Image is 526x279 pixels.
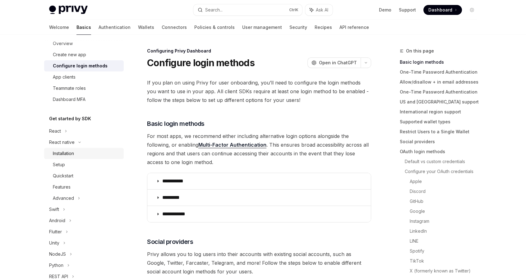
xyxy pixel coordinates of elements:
[410,256,482,266] a: TikTok
[307,57,361,68] button: Open in ChatGPT
[53,62,108,70] div: Configure login methods
[399,7,416,13] a: Support
[53,150,74,157] div: Installation
[410,266,482,276] a: X (formerly known as Twitter)
[53,96,85,103] div: Dashboard MFA
[379,7,391,13] a: Demo
[49,139,75,146] div: React native
[44,94,124,105] a: Dashboard MFA
[410,226,482,236] a: LinkedIn
[400,127,482,137] a: Restrict Users to a Single Wallet
[147,250,371,276] span: Privy allows you to log users into their accounts with existing social accounts, such as Google, ...
[205,6,223,14] div: Search...
[405,167,482,176] a: Configure your OAuth credentials
[406,47,434,55] span: On this page
[193,4,302,16] button: Search...CtrlK
[49,250,66,258] div: NodeJS
[49,262,63,269] div: Python
[49,20,69,35] a: Welcome
[53,51,86,58] div: Create new app
[194,20,235,35] a: Policies & controls
[53,73,76,81] div: App clients
[400,87,482,97] a: One-Time Password Authentication
[316,7,328,13] span: Ask AI
[410,206,482,216] a: Google
[44,159,124,170] a: Setup
[400,107,482,117] a: International region support
[53,161,65,168] div: Setup
[242,20,282,35] a: User management
[53,172,73,180] div: Quickstart
[400,137,482,147] a: Social providers
[44,49,124,60] a: Create new app
[410,176,482,186] a: Apple
[410,246,482,256] a: Spotify
[44,83,124,94] a: Teammate roles
[400,67,482,77] a: One-Time Password Authentication
[339,20,369,35] a: API reference
[44,60,124,71] a: Configure login methods
[147,48,371,54] div: Configuring Privy Dashboard
[44,148,124,159] a: Installation
[44,71,124,83] a: App clients
[49,115,91,122] h5: Get started by SDK
[99,20,131,35] a: Authentication
[305,4,333,16] button: Ask AI
[147,57,255,68] h1: Configure login methods
[410,236,482,246] a: LINE
[405,157,482,167] a: Default vs custom credentials
[53,183,71,191] div: Features
[44,170,124,181] a: Quickstart
[53,194,74,202] div: Advanced
[423,5,462,15] a: Dashboard
[53,85,86,92] div: Teammate roles
[147,119,205,128] span: Basic login methods
[49,228,62,236] div: Flutter
[49,206,59,213] div: Swift
[400,77,482,87] a: Allow/disallow + in email addresses
[428,7,452,13] span: Dashboard
[49,6,88,14] img: light logo
[44,181,124,193] a: Features
[76,20,91,35] a: Basics
[289,7,298,12] span: Ctrl K
[410,216,482,226] a: Instagram
[147,237,193,246] span: Social providers
[289,20,307,35] a: Security
[400,147,482,157] a: OAuth login methods
[49,239,59,247] div: Unity
[467,5,477,15] button: Toggle dark mode
[400,57,482,67] a: Basic login methods
[198,142,266,148] a: Multi-Factor Authentication
[147,132,371,167] span: For most apps, we recommend either including alternative login options alongside the following, o...
[138,20,154,35] a: Wallets
[400,117,482,127] a: Supported wallet types
[410,196,482,206] a: GitHub
[319,60,357,66] span: Open in ChatGPT
[410,186,482,196] a: Discord
[400,97,482,107] a: US and [GEOGRAPHIC_DATA] support
[49,217,65,224] div: Android
[49,127,61,135] div: React
[315,20,332,35] a: Recipes
[162,20,187,35] a: Connectors
[147,78,371,104] span: If you plan on using Privy for user onboarding, you’ll need to configure the login methods you wa...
